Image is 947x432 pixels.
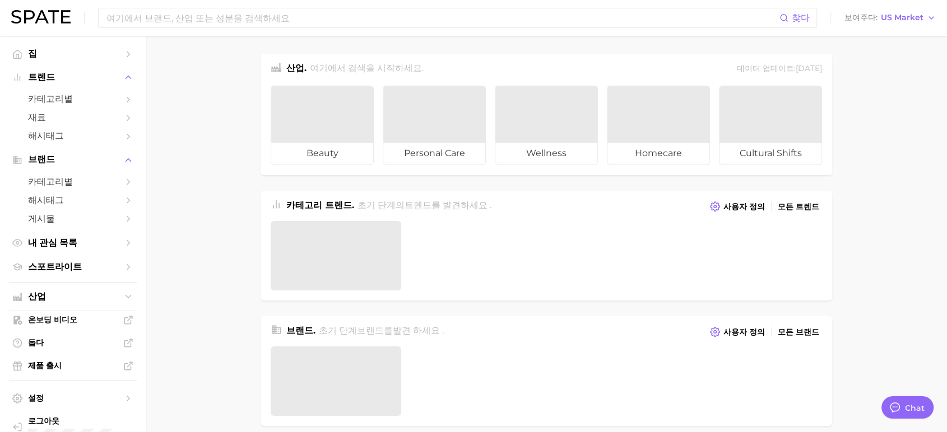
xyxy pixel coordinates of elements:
button: 트렌드 [9,69,137,86]
button: 산업 [9,288,137,305]
font: 트렌드 [405,200,431,210]
font: 여기에서 검색을 시작하세요. [310,63,424,73]
a: 온보딩 비디오 [9,311,137,328]
font: 브랜드 [286,325,313,336]
font: 모든 트렌드 [778,201,819,212]
a: 설정 [9,389,137,407]
a: 해시태그 [9,191,137,210]
span: wellness [495,142,597,165]
a: 재료 [9,109,137,127]
font: . [352,200,354,210]
font: 스포트라이트 [28,261,82,272]
a: 스포트라이트 [9,258,137,276]
input: 여기에서 브랜드, 산업 또는 성분을 검색하세요 [105,8,779,27]
font: 사용자 정의 [723,327,765,337]
font: 내 관심 목록 [28,237,77,248]
font: 로그아웃 [28,416,59,426]
a: 카테고리별 [9,90,137,109]
button: 사용자 정의 [707,324,768,340]
font: 브랜드를 [357,325,393,336]
font: . [490,200,491,210]
a: 모든 브랜드 [775,325,822,340]
div: [DATE] [737,62,822,77]
font: 산업 [28,291,46,302]
font: 산업. [286,63,307,73]
font: 초기 단계 [319,325,357,336]
span: personal care [383,142,485,165]
a: personal care [383,86,486,165]
font: 온보딩 비디오 [28,314,77,325]
span: homecare [607,142,709,165]
font: 해시태그 [28,130,64,141]
a: 돕다 [9,334,137,351]
font: . [442,325,444,336]
font: 카테고리별 [28,93,73,104]
font: 제품 출시 [28,360,62,370]
font: 브랜드 [28,154,55,165]
font: 모든 브랜드 [778,327,819,337]
span: US Market [881,15,923,21]
a: 제품 출시 [9,357,137,374]
font: 카테고리별 [28,176,73,187]
a: 모든 트렌드 [775,199,822,214]
a: 내 관심 목록 [9,234,137,252]
font: 발견 하세요 [393,325,440,336]
a: 해시태그 [9,127,137,145]
a: homecare [607,86,710,165]
span: cultural shifts [719,142,821,165]
font: 사용자 정의 [723,201,765,212]
font: 집 [28,48,37,59]
a: beauty [271,86,374,165]
span: beauty [271,142,373,165]
button: 사용자 정의 [707,199,768,214]
font: 초기 단계의 [358,200,405,210]
font: 설정 [28,393,44,403]
font: 찾다 [792,12,810,23]
font: 게시물 [28,213,55,224]
button: 브랜드 [9,151,137,168]
font: 카테고리 트렌드 [286,200,352,210]
font: 재료 [28,112,46,123]
font: 트렌드 [28,72,55,82]
font: . [313,325,315,336]
img: 큰물 [11,10,71,24]
a: cultural shifts [719,86,822,165]
a: 카테고리별 [9,173,137,191]
button: 보여주다US Market [842,11,939,25]
font: 를 발견하세요 [431,200,488,210]
font: 데이터 업데이트: [737,63,796,73]
font: 보여주다 [844,12,876,22]
a: 집 [9,45,137,63]
font: 돕다 [28,337,44,348]
a: 게시물 [9,210,137,228]
a: wellness [495,86,598,165]
font: 해시태그 [28,195,64,205]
